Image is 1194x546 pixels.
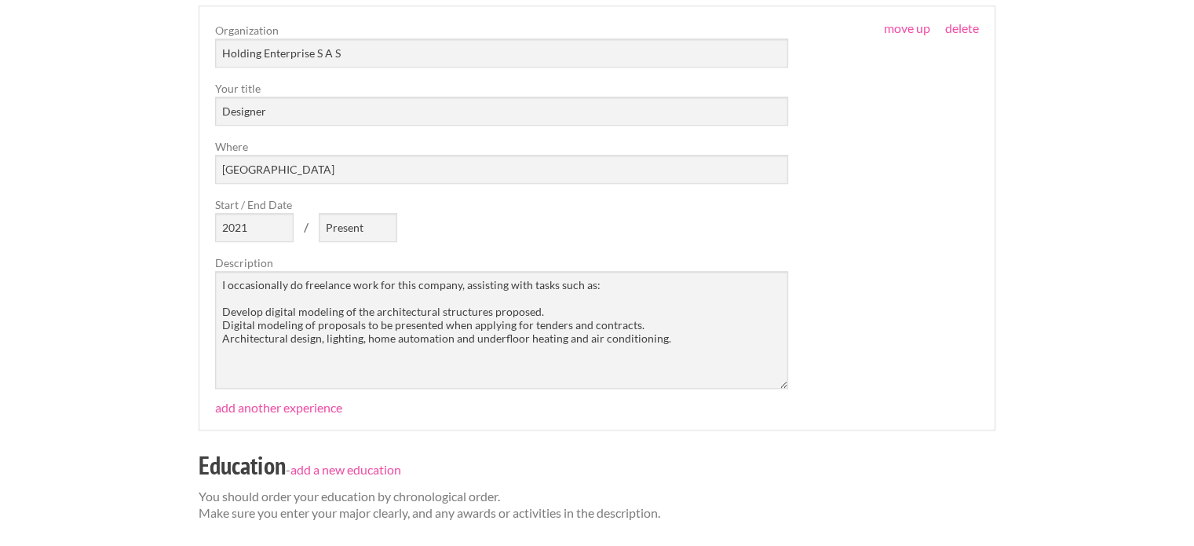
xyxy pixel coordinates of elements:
[290,462,401,477] a: add a new education
[296,221,316,233] span: /
[215,155,788,184] input: Where
[215,400,342,415] a: add another experience
[215,80,788,97] label: Your title
[215,97,788,126] input: Title
[215,271,788,389] textarea: Description
[215,38,788,68] input: Organization
[199,445,995,489] div: -
[215,196,788,213] label: Start / End Date
[945,20,979,35] a: delete
[215,255,788,271] label: Description
[199,448,286,483] h2: Education
[199,489,995,522] p: You should order your education by chronological order. Make sure you enter your major clearly, a...
[215,22,788,38] label: Organization
[215,138,788,155] label: Where
[884,20,930,35] a: move up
